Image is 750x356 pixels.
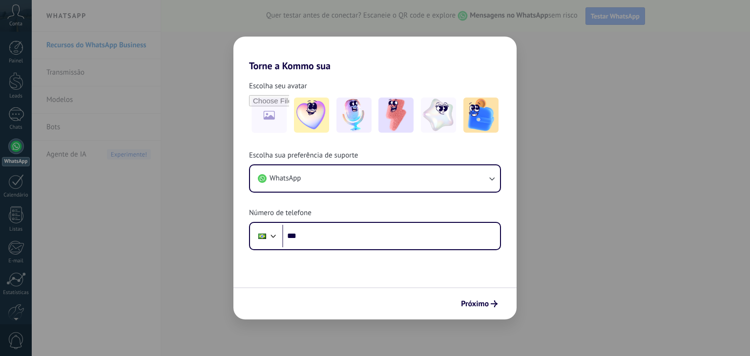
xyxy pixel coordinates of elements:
span: WhatsApp [270,174,301,183]
img: -1.jpeg [294,98,329,133]
img: -3.jpeg [378,98,414,133]
button: Próximo [457,296,502,312]
img: -4.jpeg [421,98,456,133]
h2: Torne a Kommo sua [233,37,517,72]
span: Próximo [461,300,489,307]
button: WhatsApp [250,165,500,192]
div: Brazil: + 55 [253,226,271,246]
img: -5.jpeg [463,98,499,133]
span: Número de telefone [249,208,312,218]
span: Escolha seu avatar [249,81,307,91]
img: -2.jpeg [336,98,372,133]
span: Escolha sua preferência de suporte [249,151,358,160]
